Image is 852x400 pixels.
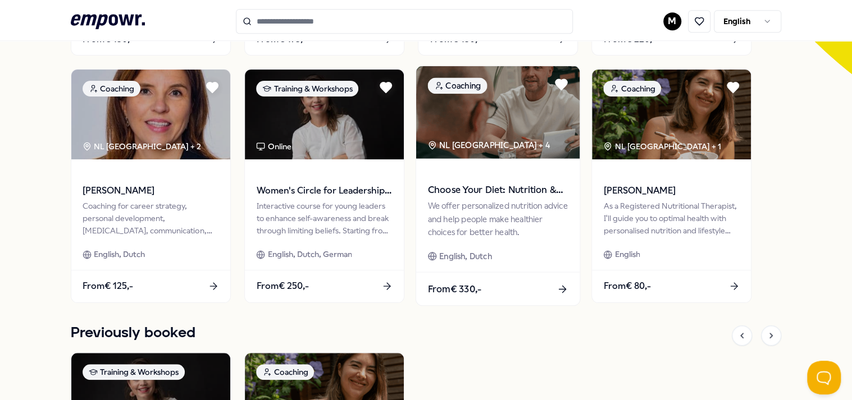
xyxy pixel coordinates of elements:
[663,12,681,30] button: M
[603,200,740,237] div: As a Registered Nutritional Therapist, I'll guide you to optimal health with personalised nutriti...
[603,279,650,293] span: From € 80,-
[244,69,404,302] a: package imageTraining & WorkshopsOnlineWomen's Circle for Leadership and Self-awarenessInteractiv...
[245,70,404,159] img: package image
[439,250,492,263] span: English, Dutch
[267,248,352,260] span: English, Dutch, German
[83,81,140,96] div: Coaching
[591,69,751,302] a: package imageCoachingNL [GEOGRAPHIC_DATA] + 1[PERSON_NAME]As a Registered Nutritional Therapist, ...
[428,139,550,152] div: NL [GEOGRAPHIC_DATA] + 4
[416,66,581,306] a: package imageCoachingNL [GEOGRAPHIC_DATA] + 4Choose Your Diet: Nutrition & DieteticsWe offer pers...
[83,279,133,293] span: From € 125,-
[256,200,393,237] div: Interactive course for young leaders to enhance self-awareness and break through limiting beliefs...
[83,200,219,237] div: Coaching for career strategy, personal development, [MEDICAL_DATA], communication, and work-life ...
[592,70,751,159] img: package image
[83,364,185,380] div: Training & Workshops
[428,183,568,197] span: Choose Your Diet: Nutrition & Dietetics
[83,140,201,153] div: NL [GEOGRAPHIC_DATA] + 2
[256,364,314,380] div: Coaching
[236,9,573,34] input: Search for products, categories or subcategories
[256,183,393,198] span: Women's Circle for Leadership and Self-awareness
[428,282,482,296] span: From € 330,-
[83,183,219,198] span: [PERSON_NAME]
[71,69,231,302] a: package imageCoachingNL [GEOGRAPHIC_DATA] + 2[PERSON_NAME]Coaching for career strategy, personal ...
[428,200,568,238] div: We offer personalized nutrition advice and help people make healthier choices for better health.
[94,248,145,260] span: English, Dutch
[256,279,308,293] span: From € 250,-
[256,140,291,153] div: Online
[614,248,640,260] span: English
[71,70,230,159] img: package image
[807,361,841,394] iframe: Help Scout Beacon - Open
[71,322,195,344] h1: Previously booked
[256,81,358,96] div: Training & Workshops
[603,140,721,153] div: NL [GEOGRAPHIC_DATA] + 1
[416,66,580,159] img: package image
[603,183,740,198] span: [PERSON_NAME]
[603,81,661,96] div: Coaching
[428,78,487,94] div: Coaching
